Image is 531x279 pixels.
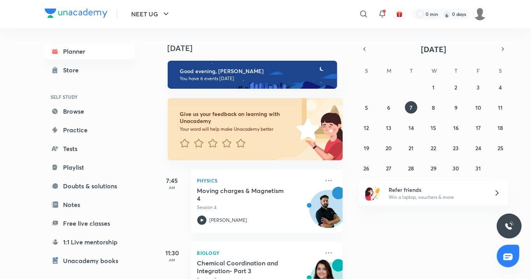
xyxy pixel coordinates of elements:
[45,253,135,268] a: Unacademy books
[494,142,507,154] button: October 25, 2025
[180,75,330,82] p: You have 6 events [DATE]
[364,124,369,132] abbr: October 12, 2025
[452,165,459,172] abbr: October 30, 2025
[45,44,135,59] a: Planner
[393,8,406,20] button: avatar
[387,67,392,74] abbr: Monday
[494,81,507,93] button: October 4, 2025
[197,187,294,202] h5: Moving charges & Magnetism 4
[386,165,392,172] abbr: October 27, 2025
[427,142,440,154] button: October 22, 2025
[472,81,484,93] button: October 3, 2025
[197,176,319,185] p: Physics
[472,121,484,134] button: October 17, 2025
[180,111,294,125] h6: Give us your feedback on learning with Unacademy
[180,126,294,132] p: Your word will help make Unacademy better
[477,67,480,74] abbr: Friday
[45,9,107,20] a: Company Logo
[405,162,417,174] button: October 28, 2025
[63,65,84,75] div: Store
[494,121,507,134] button: October 18, 2025
[210,217,247,224] p: [PERSON_NAME]
[472,162,484,174] button: October 31, 2025
[450,142,462,154] button: October 23, 2025
[360,121,373,134] button: October 12, 2025
[427,101,440,114] button: October 8, 2025
[157,258,188,262] p: AM
[157,248,188,258] h5: 11:30
[45,90,135,104] h6: SELF STUDY
[431,144,436,152] abbr: October 22, 2025
[45,122,135,138] a: Practice
[432,84,435,91] abbr: October 1, 2025
[476,124,481,132] abbr: October 17, 2025
[387,104,391,111] abbr: October 6, 2025
[365,67,368,74] abbr: Sunday
[450,162,462,174] button: October 30, 2025
[453,124,459,132] abbr: October 16, 2025
[197,248,319,258] p: Biology
[454,67,457,74] abbr: Thursday
[168,44,350,53] h4: [DATE]
[157,185,188,190] p: AM
[45,216,135,231] a: Free live classes
[427,162,440,174] button: October 29, 2025
[364,144,369,152] abbr: October 19, 2025
[410,104,413,111] abbr: October 7, 2025
[365,104,368,111] abbr: October 5, 2025
[396,11,403,18] img: avatar
[498,124,503,132] abbr: October 18, 2025
[475,144,481,152] abbr: October 24, 2025
[431,67,437,74] abbr: Wednesday
[408,124,414,132] abbr: October 14, 2025
[197,204,319,211] p: Session 4
[427,81,440,93] button: October 1, 2025
[431,165,436,172] abbr: October 29, 2025
[498,104,503,111] abbr: October 11, 2025
[453,144,459,152] abbr: October 23, 2025
[431,124,436,132] abbr: October 15, 2025
[450,81,462,93] button: October 2, 2025
[360,142,373,154] button: October 19, 2025
[450,101,462,114] button: October 9, 2025
[45,160,135,175] a: Playlist
[270,98,343,160] img: feedback_image
[499,67,502,74] abbr: Saturday
[383,162,395,174] button: October 27, 2025
[477,84,480,91] abbr: October 3, 2025
[475,165,481,172] abbr: October 31, 2025
[472,101,484,114] button: October 10, 2025
[45,104,135,119] a: Browse
[505,221,514,231] img: ttu
[475,104,481,111] abbr: October 10, 2025
[45,234,135,250] a: 1:1 Live mentorship
[409,144,414,152] abbr: October 21, 2025
[443,10,451,18] img: streak
[386,124,392,132] abbr: October 13, 2025
[127,6,175,22] button: NEET UG
[180,68,330,75] h6: Good evening, [PERSON_NAME]
[386,144,392,152] abbr: October 20, 2025
[157,176,188,185] h5: 7:45
[383,101,395,114] button: October 6, 2025
[427,121,440,134] button: October 15, 2025
[365,185,381,201] img: referral
[450,121,462,134] button: October 16, 2025
[405,121,417,134] button: October 14, 2025
[364,165,370,172] abbr: October 26, 2025
[473,7,487,21] img: Pooja Kerketta
[168,61,337,89] img: evening
[421,44,446,54] span: [DATE]
[389,194,484,201] p: Win a laptop, vouchers & more
[389,186,484,194] h6: Refer friends
[408,165,414,172] abbr: October 28, 2025
[454,84,457,91] abbr: October 2, 2025
[197,259,294,275] h5: Chemical Coordination and Integration- Part 3
[360,162,373,174] button: October 26, 2025
[45,178,135,194] a: Doubts & solutions
[454,104,457,111] abbr: October 9, 2025
[410,67,413,74] abbr: Tuesday
[494,101,507,114] button: October 11, 2025
[405,142,417,154] button: October 21, 2025
[45,197,135,212] a: Notes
